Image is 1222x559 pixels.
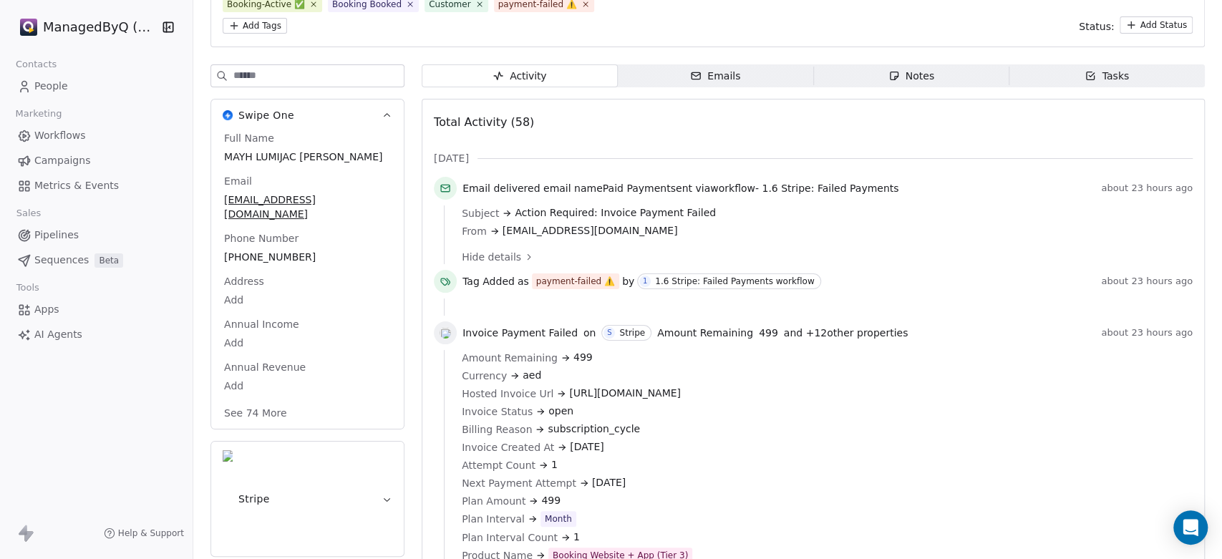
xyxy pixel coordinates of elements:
[619,328,645,338] div: Stripe
[515,205,716,220] span: Action Required: Invoice Payment Failed
[569,386,681,401] span: [URL][DOMAIN_NAME]
[224,150,391,164] span: MAYH LUMIJAC [PERSON_NAME]
[548,404,573,419] span: open
[622,274,634,288] span: by
[221,317,302,331] span: Annual Income
[118,528,184,539] span: Help & Support
[1085,69,1129,84] div: Tasks
[545,512,572,525] div: Month
[221,231,301,246] span: Phone Number
[759,326,778,340] span: 499
[462,422,532,437] span: Billing Reason
[1079,19,1114,34] span: Status:
[104,528,184,539] a: Help & Support
[224,250,391,264] span: [PHONE_NUMBER]
[462,351,558,365] span: Amount Remaining
[1173,510,1208,545] div: Open Intercom Messenger
[221,274,267,288] span: Address
[462,530,558,545] span: Plan Interval Count
[211,99,404,131] button: Swipe OneSwipe One
[541,493,561,508] span: 499
[34,79,68,94] span: People
[223,18,287,34] button: Add Tags
[34,327,82,342] span: AI Agents
[603,183,671,194] span: Paid Payment
[762,183,898,194] span: 1.6 Stripe: Failed Payments
[462,476,576,490] span: Next Payment Attempt
[238,108,294,122] span: Swipe One
[1101,327,1193,339] span: about 23 hours ago
[215,400,296,426] button: See 74 More
[34,128,86,143] span: Workflows
[223,110,233,120] img: Swipe One
[1120,16,1193,34] button: Add Status
[523,368,541,383] span: aed
[462,274,515,288] span: Tag Added
[462,494,525,508] span: Plan Amount
[1101,183,1193,194] span: about 23 hours ago
[43,18,157,37] span: ManagedByQ (FZE)
[462,250,1183,264] a: Hide details
[10,203,47,224] span: Sales
[570,439,603,455] span: [DATE]
[462,224,487,238] span: From
[1101,276,1193,287] span: about 23 hours ago
[11,323,181,346] a: AI Agents
[462,440,554,455] span: Invoice Created At
[211,131,404,429] div: Swipe OneSwipe One
[434,115,534,129] span: Total Activity (58)
[11,149,181,172] a: Campaigns
[9,103,68,125] span: Marketing
[462,512,525,526] span: Plan Interval
[440,327,451,339] img: stripe.svg
[462,326,578,340] span: Invoice Payment Failed
[211,442,404,556] button: StripeStripe
[607,327,611,339] div: S
[10,277,45,298] span: Tools
[690,69,740,84] div: Emails
[462,183,540,194] span: Email delivered
[11,298,181,321] a: Apps
[11,74,181,98] a: People
[657,326,753,340] span: Amount Remaining
[462,250,521,264] span: Hide details
[221,360,309,374] span: Annual Revenue
[434,151,469,165] span: [DATE]
[655,276,814,286] div: 1.6 Stripe: Failed Payments workflow
[573,530,580,545] span: 1
[462,181,898,195] span: email name sent via workflow -
[784,326,908,340] span: and + 12 other properties
[536,275,615,288] div: payment-failed ⚠️
[34,302,59,317] span: Apps
[221,174,255,188] span: Email
[462,387,553,401] span: Hosted Invoice Url
[223,450,233,548] img: Stripe
[34,153,90,168] span: Campaigns
[224,336,391,350] span: Add
[643,276,647,287] div: 1
[888,69,934,84] div: Notes
[583,326,596,340] span: on
[462,404,533,419] span: Invoice Status
[462,206,499,220] span: Subject
[11,174,181,198] a: Metrics & Events
[20,19,37,36] img: Stripe.png
[224,193,391,221] span: [EMAIL_ADDRESS][DOMAIN_NAME]
[573,350,593,365] span: 499
[94,253,123,268] span: Beta
[503,223,678,238] span: [EMAIL_ADDRESS][DOMAIN_NAME]
[34,228,79,243] span: Pipelines
[11,124,181,147] a: Workflows
[238,492,270,506] span: Stripe
[11,223,181,247] a: Pipelines
[34,253,89,268] span: Sequences
[551,457,558,472] span: 1
[224,293,391,307] span: Add
[518,274,529,288] span: as
[11,248,181,272] a: SequencesBeta
[221,131,277,145] span: Full Name
[462,369,507,383] span: Currency
[17,15,152,39] button: ManagedByQ (FZE)
[9,54,63,75] span: Contacts
[224,379,391,393] span: Add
